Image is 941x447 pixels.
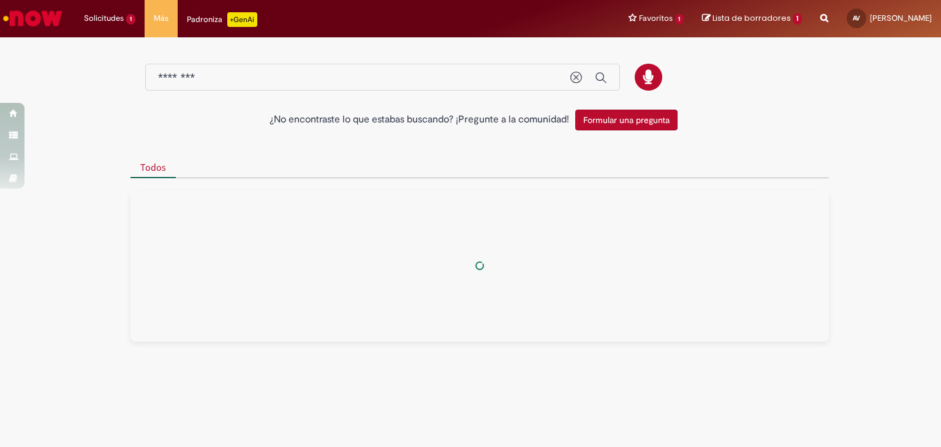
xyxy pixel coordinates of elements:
[675,14,684,24] span: 1
[154,12,168,24] span: Más
[1,6,64,31] img: ServiceNow
[270,115,569,126] h2: ¿No encontraste lo que estabas buscando? ¡Pregunte a la comunidad!
[702,13,802,24] a: Lista de borradores
[712,12,791,24] span: Lista de borradores
[793,13,802,24] span: 1
[187,12,257,27] div: Padroniza
[575,110,678,130] button: Formular una pregunta
[227,12,257,27] p: +GenAi
[853,14,860,22] span: AV
[639,12,673,24] span: Favoritos
[130,190,829,342] div: Todos
[126,14,135,24] span: 1
[84,12,124,24] span: Solicitudes
[870,13,932,23] span: [PERSON_NAME]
